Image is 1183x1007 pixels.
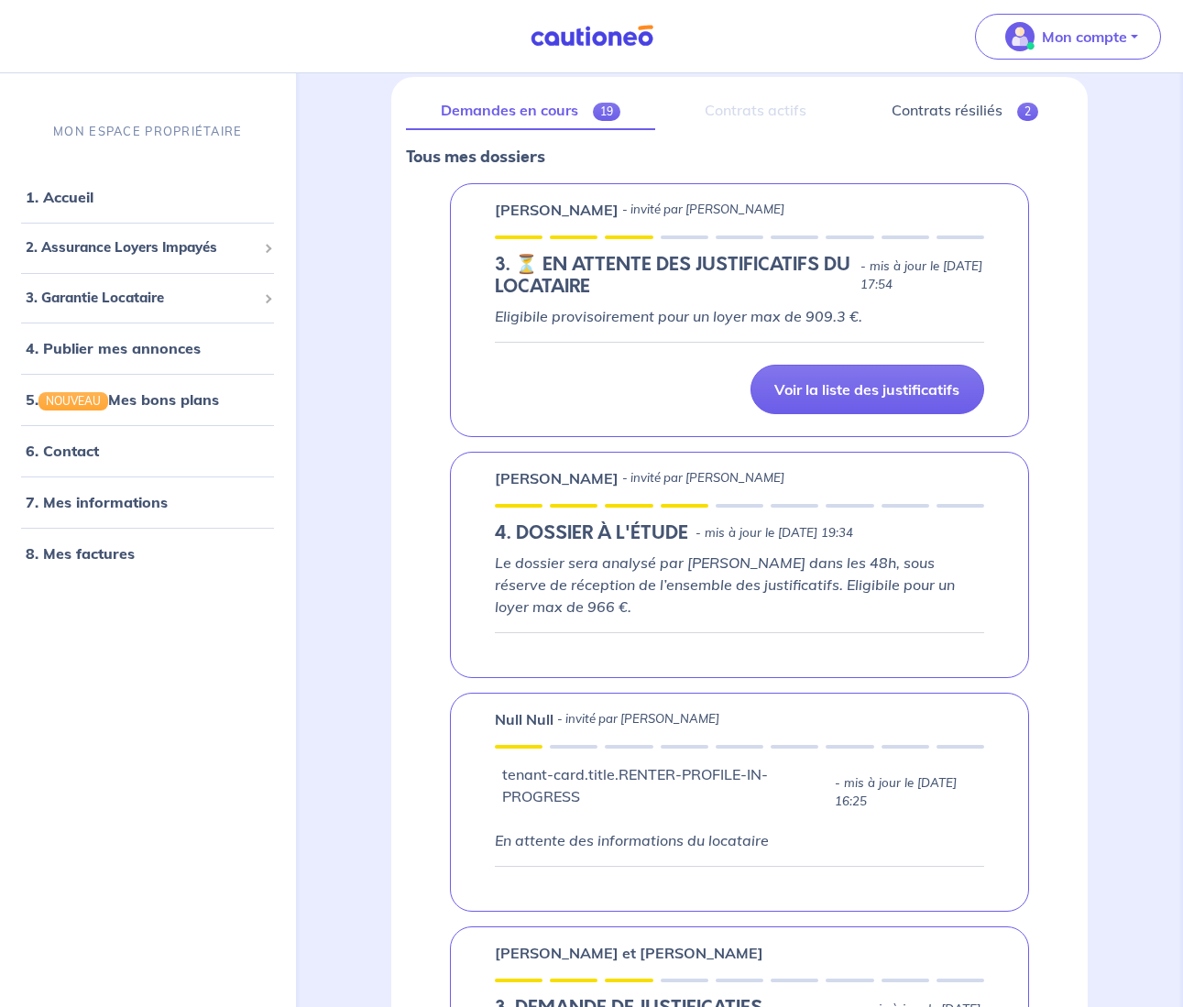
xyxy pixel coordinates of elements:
div: 7. Mes informations [7,484,289,520]
a: 7. Mes informations [26,493,168,511]
p: [PERSON_NAME] [495,199,619,221]
a: 8. Mes factures [26,544,135,563]
p: tenant-card.title.RENTER-PROFILE-IN-PROGRESS [502,763,827,807]
p: MON ESPACE PROPRIÉTAIRE [53,123,242,140]
div: 1. Accueil [7,179,289,215]
p: [PERSON_NAME] et [PERSON_NAME] [495,942,763,964]
p: - mis à jour le [DATE] 19:34 [696,524,853,542]
a: Voir la liste des justificatifs [750,365,984,414]
a: 1. Accueil [26,188,93,206]
span: 19 [593,103,620,121]
a: Contrats résiliés2 [857,92,1073,130]
div: state: RENTER-PROFILE-IN-PROGRESS, Context: IN-LANDLORD,IN-LANDLORD-NO-CERTIFICATE [495,763,984,822]
h5: 4. DOSSIER À L'ÉTUDE [495,522,688,544]
p: - mis à jour le [DATE] 16:25 [835,774,984,811]
div: 4. Publier mes annonces [7,330,289,367]
em: Eligibile provisoirement pour un loyer max de 909.3 €. [495,307,862,325]
em: Le dossier sera analysé par [PERSON_NAME] dans les 48h, sous réserve de réception de l’ensemble d... [495,553,955,616]
em: En attente des informations du locataire [495,831,769,849]
a: 5.NOUVEAUMes bons plans [26,390,219,409]
h5: 3. ⏳️️ EN ATTENTE DES JUSTIFICATIFS DU LOCATAIRE [495,254,853,298]
p: Voir la liste des justificatifs [774,380,959,399]
p: - invité par [PERSON_NAME] [622,201,784,219]
div: 8. Mes factures [7,535,289,572]
span: 3. Garantie Locataire [26,288,257,309]
a: Demandes en cours19 [406,92,655,130]
p: Tous mes dossiers [406,145,1073,169]
p: - invité par [PERSON_NAME] [557,710,719,728]
a: 6. Contact [26,442,99,460]
div: state: RENTER-DOCUMENTS-IN-PROGRESS, Context: IN-LANDLORD,IN-LANDLORD-NO-CERTIFICATE [495,254,984,298]
a: 4. Publier mes annonces [26,339,201,357]
img: Cautioneo [523,25,661,48]
div: 3. Garantie Locataire [7,280,289,316]
div: 2. Assurance Loyers Impayés [7,230,289,266]
p: - mis à jour le [DATE] 17:54 [860,257,984,294]
p: [PERSON_NAME] [495,467,619,489]
p: Mon compte [1042,26,1127,48]
p: - invité par [PERSON_NAME] [622,469,784,487]
p: Null Null [495,708,553,730]
span: 2 [1017,103,1038,121]
span: 2. Assurance Loyers Impayés [26,237,257,258]
img: illu_account_valid_menu.svg [1005,22,1035,51]
div: 6. Contact [7,432,289,469]
div: state: RENTER-DOCUMENTS-TO-EVALUATE, Context: IN-LANDLORD,IN-LANDLORD-NO-CERTIFICATE [495,522,984,544]
div: 5.NOUVEAUMes bons plans [7,381,289,418]
button: illu_account_valid_menu.svgMon compte [975,14,1161,60]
